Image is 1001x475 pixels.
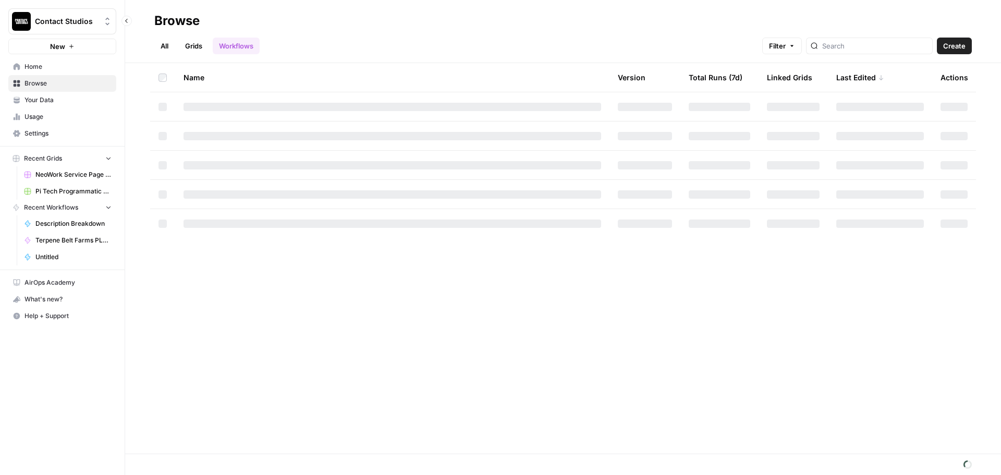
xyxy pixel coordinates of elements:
[35,219,112,228] span: Description Breakdown
[179,38,209,54] a: Grids
[8,274,116,291] a: AirOps Academy
[19,166,116,183] a: NeoWork Service Page Grid v1
[8,108,116,125] a: Usage
[767,63,812,92] div: Linked Grids
[769,41,786,51] span: Filter
[689,63,742,92] div: Total Runs (7d)
[8,308,116,324] button: Help + Support
[25,112,112,121] span: Usage
[19,215,116,232] a: Description Breakdown
[8,151,116,166] button: Recent Grids
[8,39,116,54] button: New
[184,63,601,92] div: Name
[836,63,884,92] div: Last Edited
[25,129,112,138] span: Settings
[213,38,260,54] a: Workflows
[762,38,802,54] button: Filter
[941,63,968,92] div: Actions
[50,41,65,52] span: New
[154,38,175,54] a: All
[24,203,78,212] span: Recent Workflows
[25,278,112,287] span: AirOps Academy
[8,200,116,215] button: Recent Workflows
[12,12,31,31] img: Contact Studios Logo
[8,125,116,142] a: Settings
[19,232,116,249] a: Terpene Belt Farms PLP Descriptions (Flexible Container Output)
[19,249,116,265] a: Untitled
[24,154,62,163] span: Recent Grids
[35,236,112,245] span: Terpene Belt Farms PLP Descriptions (Flexible Container Output)
[19,183,116,200] a: Pi Tech Programmatic Service pages Grid
[25,79,112,88] span: Browse
[9,291,116,307] div: What's new?
[8,291,116,308] button: What's new?
[618,63,645,92] div: Version
[8,75,116,92] a: Browse
[8,92,116,108] a: Your Data
[154,13,200,29] div: Browse
[35,170,112,179] span: NeoWork Service Page Grid v1
[8,8,116,34] button: Workspace: Contact Studios
[937,38,972,54] button: Create
[25,311,112,321] span: Help + Support
[35,187,112,196] span: Pi Tech Programmatic Service pages Grid
[25,95,112,105] span: Your Data
[8,58,116,75] a: Home
[943,41,966,51] span: Create
[25,62,112,71] span: Home
[35,252,112,262] span: Untitled
[35,16,98,27] span: Contact Studios
[822,41,928,51] input: Search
